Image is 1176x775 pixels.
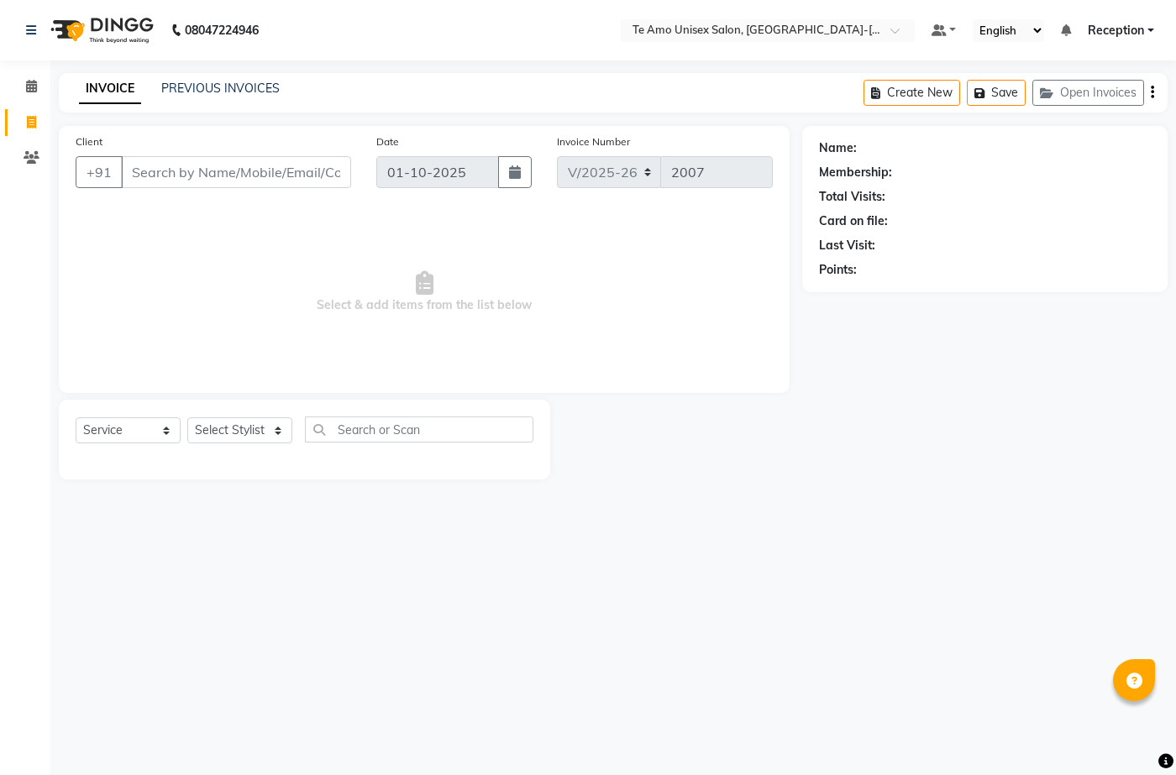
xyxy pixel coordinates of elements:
a: INVOICE [79,74,141,104]
a: PREVIOUS INVOICES [161,81,280,96]
span: Select & add items from the list below [76,208,773,376]
div: Membership: [819,164,892,181]
span: Reception [1088,22,1144,39]
button: Open Invoices [1032,80,1144,106]
label: Date [376,134,399,149]
b: 08047224946 [185,7,259,54]
label: Invoice Number [557,134,630,149]
button: Save [967,80,1026,106]
div: Card on file: [819,212,888,230]
iframe: chat widget [1105,708,1159,758]
button: +91 [76,156,123,188]
div: Last Visit: [819,237,875,254]
input: Search or Scan [305,416,533,442]
img: logo [43,7,158,54]
div: Name: [819,139,857,157]
button: Create New [864,80,960,106]
div: Points: [819,261,857,279]
input: Search by Name/Mobile/Email/Code [121,156,351,188]
label: Client [76,134,102,149]
div: Total Visits: [819,188,885,206]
